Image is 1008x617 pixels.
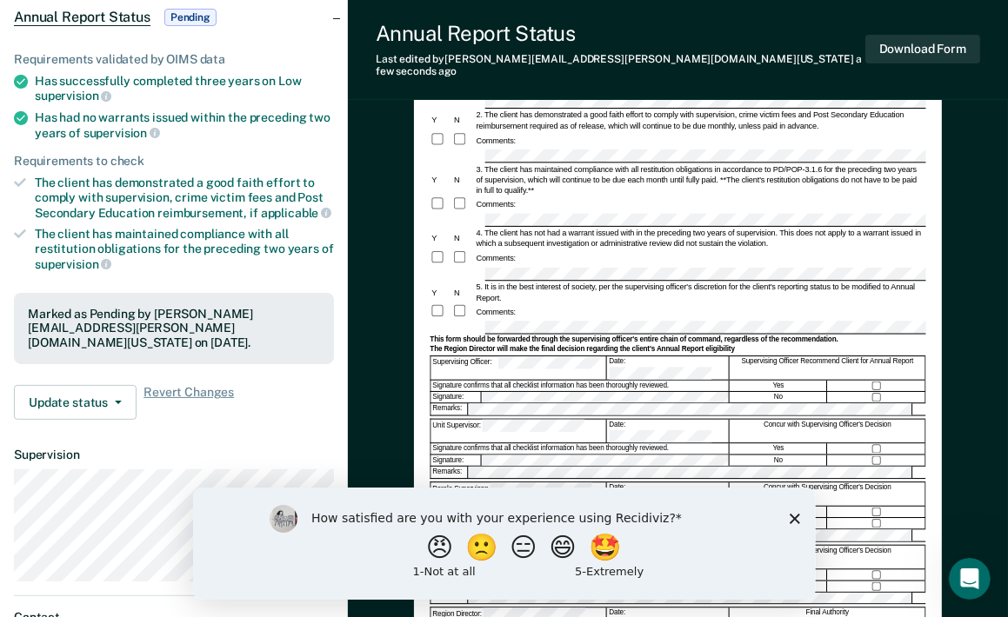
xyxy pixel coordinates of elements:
div: 4. The client has not had a warrant issued with in the preceding two years of supervision. This d... [474,228,925,249]
div: Requirements validated by OIMS data [14,52,334,67]
div: The client has demonstrated a good faith effort to comply with supervision, crime victim fees and... [35,176,334,220]
span: applicable [261,206,331,220]
div: N [452,233,475,243]
div: Annual Report Status [376,21,865,46]
div: 2. The client has demonstrated a good faith effort to comply with supervision, crime victim fees ... [474,109,925,131]
div: Concur with Supervising Officer's Decision [730,545,925,568]
button: Download Form [865,35,980,63]
div: Supervising Officer Recommend Client for Annual Report [730,356,925,380]
span: a few seconds ago [376,53,862,77]
div: This form should be forwarded through the supervising officer's entire chain of command, regardle... [430,335,925,344]
div: Date: [607,356,729,380]
div: Has had no warrants issued within the preceding two years of [35,110,334,140]
dt: Supervision [14,448,334,462]
div: Parole Supervisor: [431,481,606,505]
div: Date: [607,481,729,505]
div: Date: [607,419,729,442]
div: Y [430,287,452,297]
div: 5. It is in the best interest of society, per the supervising officer's discretion for the client... [474,282,925,303]
div: Signature: [431,392,481,403]
div: Yes [730,569,827,580]
div: Requirements to check [14,154,334,169]
button: Update status [14,385,137,420]
div: N [452,115,475,125]
div: The Region Director will make the final decision regarding the client's Annual Report eligibility [430,345,925,355]
div: No [730,392,827,403]
div: Yes [730,443,827,454]
div: Comments: [474,306,517,316]
div: Signature confirms that all checklist information has been thoroughly reviewed. [431,380,729,390]
div: Remarks: [431,467,468,478]
div: Signature: [431,454,481,466]
div: Comments: [474,135,517,145]
iframe: Intercom live chat [949,558,991,600]
div: N [452,174,475,184]
div: Concur with Supervising Officer's Decision [730,419,925,442]
div: Supervising Officer: [431,356,606,380]
iframe: Survey by Kim from Recidiviz [193,488,816,600]
div: Signature confirms that all checklist information has been thoroughly reviewed. [431,443,729,454]
div: N [452,287,475,297]
div: Unit Supervisor: [431,419,606,442]
div: Concur with Supervising Officer's Decision [730,481,925,505]
div: No [730,454,827,466]
div: Y [430,233,452,243]
div: Remarks: [431,403,468,415]
span: Pending [164,9,217,26]
div: Remarks: [431,593,468,604]
div: Y [430,174,452,184]
span: Annual Report Status [14,9,150,26]
div: The client has maintained compliance with all restitution obligations for the preceding two years of [35,227,334,271]
div: No [730,518,827,529]
div: Comments: [474,199,517,209]
div: Comments: [474,253,517,263]
span: Revert Changes [144,385,234,420]
div: Marked as Pending by [PERSON_NAME][EMAIL_ADDRESS][PERSON_NAME][DOMAIN_NAME][US_STATE] on [DATE]. [28,307,320,350]
span: supervision [35,89,111,103]
span: supervision [35,257,111,271]
div: Has successfully completed three years on Low [35,74,334,103]
div: Last edited by [PERSON_NAME][EMAIL_ADDRESS][PERSON_NAME][DOMAIN_NAME][US_STATE] [376,53,865,78]
div: 3. The client has maintained compliance with all restitution obligations in accordance to PD/POP-... [474,163,925,196]
div: Y [430,115,452,125]
div: No [730,581,827,592]
div: Yes [730,506,827,516]
div: Yes [730,380,827,390]
span: supervision [83,126,160,140]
